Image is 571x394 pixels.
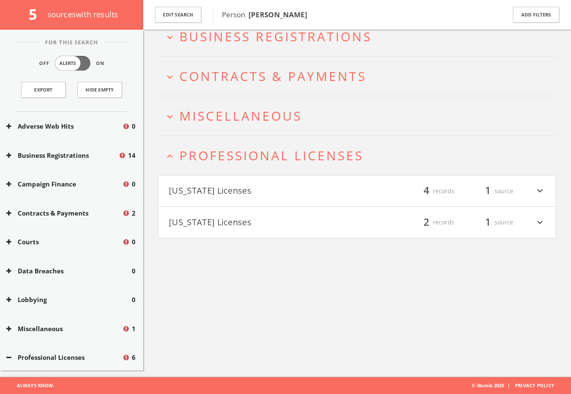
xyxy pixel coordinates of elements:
[404,215,454,229] div: records
[463,215,513,229] div: source
[515,382,554,389] a: Privacy Policy
[164,71,176,83] i: expand_more
[21,82,66,98] a: Export
[164,32,176,43] i: expand_more
[164,69,556,83] button: expand_moreContracts & Payments
[6,266,132,276] button: Data Breaches
[404,184,454,198] div: records
[472,377,565,394] span: © illumis 2025
[6,353,122,363] button: Professional Licenses
[164,30,556,43] button: expand_moreBusiness Registrations
[169,184,357,198] button: [US_STATE] Licenses
[504,382,513,389] span: |
[179,147,363,164] span: Professional Licenses
[164,109,556,123] button: expand_moreMiscellaneous
[132,208,136,218] span: 2
[132,180,136,189] span: 0
[39,38,104,47] span: For This Search
[128,151,136,160] span: 14
[6,122,122,132] button: Adverse Web Hits
[534,184,545,198] i: expand_more
[534,215,545,229] i: expand_more
[222,10,307,19] span: Person
[132,295,136,305] span: 0
[155,7,201,23] button: Edit Search
[6,151,118,160] button: Business Registrations
[6,377,54,394] span: Always Know.
[6,324,122,334] button: Miscellaneous
[164,111,176,122] i: expand_more
[132,353,136,363] span: 6
[463,184,513,198] div: source
[132,122,136,132] span: 0
[169,215,357,229] button: [US_STATE] Licenses
[513,7,559,23] button: Add Filters
[481,184,494,198] span: 1
[420,184,433,198] span: 4
[6,208,122,218] button: Contracts & Payments
[179,28,372,45] span: Business Registrations
[77,82,122,98] button: Hide Empty
[481,215,494,229] span: 1
[164,148,556,162] button: expand_lessProfessional Licenses
[164,151,176,162] i: expand_less
[48,9,118,19] span: source s with results
[6,180,122,189] button: Campaign Finance
[39,60,49,67] span: Off
[96,60,104,67] span: On
[248,10,307,19] b: [PERSON_NAME]
[179,107,302,124] span: Miscellaneous
[132,237,136,247] span: 0
[420,215,433,229] span: 2
[179,67,366,85] span: Contracts & Payments
[6,237,122,247] button: Courts
[6,295,132,305] button: Lobbying
[132,266,136,276] span: 0
[132,324,136,334] span: 1
[29,4,44,24] span: 5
